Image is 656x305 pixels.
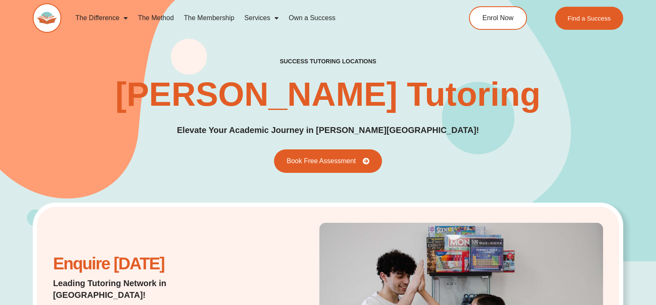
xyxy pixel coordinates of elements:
h2: Enquire [DATE] [53,258,251,269]
nav: Menu [71,8,435,28]
span: Find a Success [567,15,611,21]
p: Leading Tutoring Network in [GEOGRAPHIC_DATA]! [53,277,251,301]
a: Own a Success [284,8,340,28]
span: Enrol Now [482,15,514,21]
a: The Difference [71,8,133,28]
p: Elevate Your Academic Journey in [PERSON_NAME][GEOGRAPHIC_DATA]! [177,124,479,137]
a: Find a Success [555,7,623,30]
a: Services [240,8,284,28]
a: The Membership [179,8,240,28]
a: Book Free Assessment [274,149,382,173]
a: The Method [133,8,179,28]
a: Enrol Now [469,6,527,30]
span: Book Free Assessment [287,158,356,164]
h2: success tutoring locations [280,57,377,65]
h1: [PERSON_NAME] Tutoring [116,78,541,111]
